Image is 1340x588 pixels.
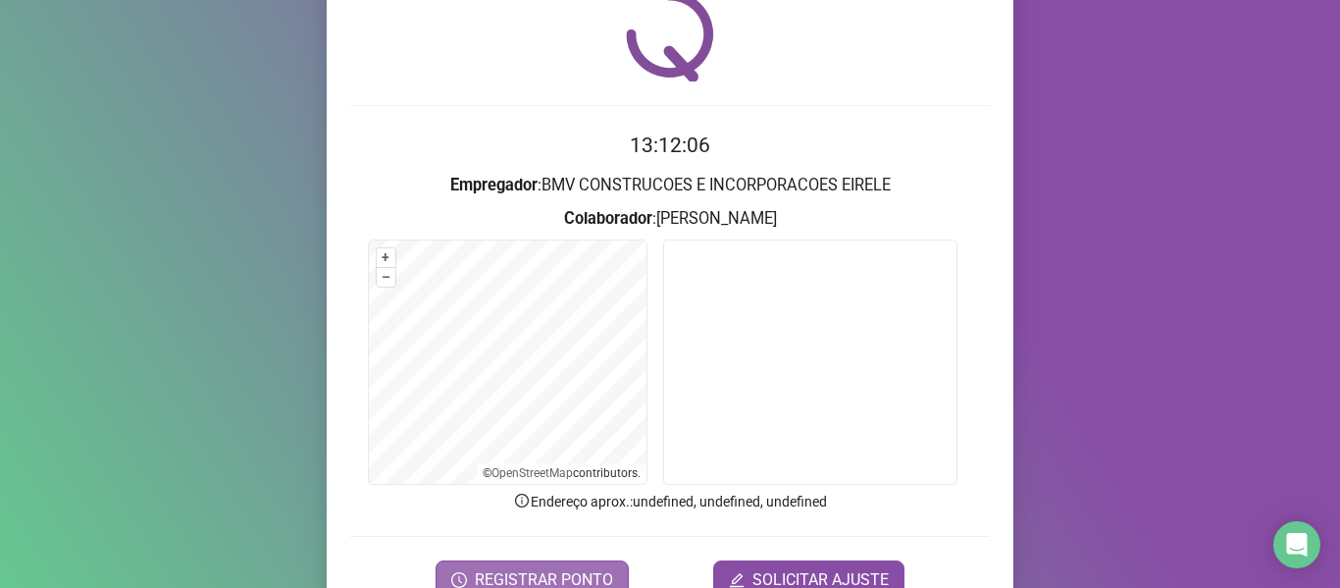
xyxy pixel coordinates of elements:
[729,572,745,588] span: edit
[450,176,538,194] strong: Empregador
[564,209,652,228] strong: Colaborador
[350,206,990,232] h3: : [PERSON_NAME]
[1273,521,1320,568] div: Open Intercom Messenger
[491,466,573,480] a: OpenStreetMap
[377,268,395,287] button: –
[350,173,990,198] h3: : BMV CONSTRUCOES E INCORPORACOES EIRELE
[483,466,641,480] li: © contributors.
[377,248,395,267] button: +
[350,491,990,512] p: Endereço aprox. : undefined, undefined, undefined
[630,134,710,157] time: 13:12:06
[513,492,531,509] span: info-circle
[451,572,467,588] span: clock-circle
